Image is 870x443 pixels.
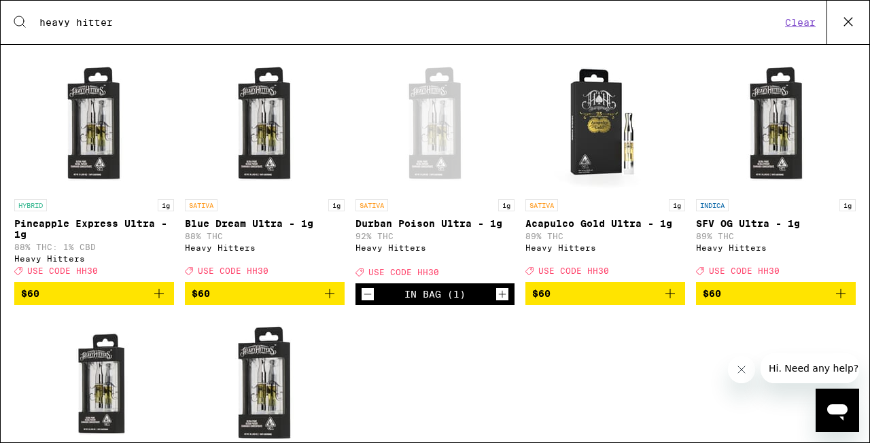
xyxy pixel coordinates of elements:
span: $60 [703,288,721,299]
p: 89% THC [525,232,685,241]
img: Heavy Hitters - Acapulco Gold Ultra - 1g [538,56,674,192]
p: 1g [669,199,685,211]
img: Heavy Hitters - SFV OG Ultra - 1g [708,56,844,192]
input: Search for products & categories [39,16,781,29]
a: Open page for Blue Dream Ultra - 1g from Heavy Hitters [185,56,345,282]
div: Heavy Hitters [696,243,856,252]
div: Heavy Hitters [185,243,345,252]
p: SATIVA [525,199,558,211]
div: Heavy Hitters [355,243,515,252]
p: INDICA [696,199,729,211]
button: Increment [495,287,509,301]
span: USE CODE HH30 [368,268,439,277]
iframe: Close message [728,356,755,383]
p: HYBRID [14,199,47,211]
a: Open page for SFV OG Ultra - 1g from Heavy Hitters [696,56,856,282]
iframe: Button to launch messaging window [816,389,859,432]
p: Acapulco Gold Ultra - 1g [525,218,685,229]
div: Heavy Hitters [525,243,685,252]
iframe: Message from company [761,353,859,383]
p: Blue Dream Ultra - 1g [185,218,345,229]
button: Clear [781,16,820,29]
button: Decrement [361,287,375,301]
a: Open page for Acapulco Gold Ultra - 1g from Heavy Hitters [525,56,685,282]
a: Open page for Pineapple Express Ultra - 1g from Heavy Hitters [14,56,174,282]
button: Add to bag [525,282,685,305]
div: In Bag (1) [404,289,466,300]
p: 89% THC [696,232,856,241]
p: 1g [839,199,856,211]
p: 1g [498,199,515,211]
p: Pineapple Express Ultra - 1g [14,218,174,240]
img: Heavy Hitters - Pineapple Express Ultra - 1g [26,56,162,192]
span: USE CODE HH30 [709,266,780,275]
span: USE CODE HH30 [198,266,268,275]
button: Add to bag [696,282,856,305]
img: Heavy Hitters - Blue Dream Ultra - 1g [196,56,332,192]
p: 1g [158,199,174,211]
span: $60 [21,288,39,299]
p: 92% THC [355,232,515,241]
a: Open page for Durban Poison Ultra - 1g from Heavy Hitters [355,56,515,283]
p: Durban Poison Ultra - 1g [355,218,515,229]
p: 88% THC: 1% CBD [14,243,174,251]
span: $60 [532,288,551,299]
span: $60 [192,288,210,299]
span: USE CODE HH30 [538,266,609,275]
p: 1g [328,199,345,211]
p: SATIVA [355,199,388,211]
button: Add to bag [14,282,174,305]
div: Heavy Hitters [14,254,174,263]
p: SATIVA [185,199,217,211]
span: USE CODE HH30 [27,266,98,275]
p: SFV OG Ultra - 1g [696,218,856,229]
button: Add to bag [185,282,345,305]
p: 88% THC [185,232,345,241]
